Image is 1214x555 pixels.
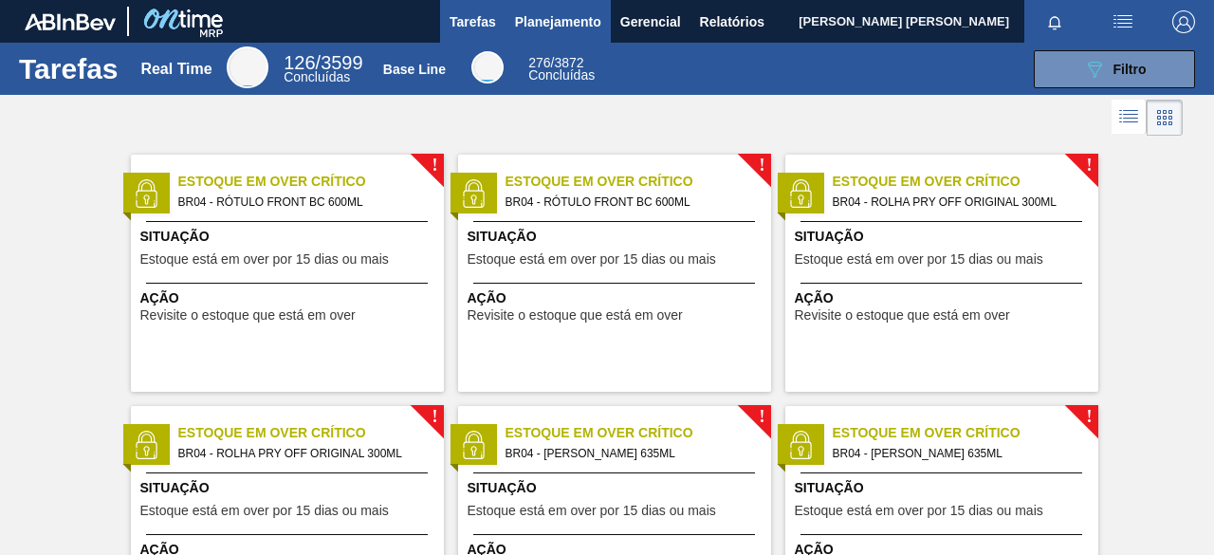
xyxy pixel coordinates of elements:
[468,478,766,498] span: Situação
[1113,62,1147,77] span: Filtro
[468,227,766,247] span: Situação
[383,62,446,77] div: Base Line
[795,504,1043,518] span: Estoque está em over por 15 dias ou mais
[1112,10,1134,33] img: userActions
[132,179,160,208] img: status
[450,10,496,33] span: Tarefas
[178,423,444,443] span: Estoque em Over Crítico
[140,252,389,267] span: Estoque está em over por 15 dias ou mais
[700,10,764,33] span: Relatórios
[284,52,362,73] span: / 3599
[528,57,595,82] div: Base Line
[468,504,716,518] span: Estoque está em over por 15 dias ou mais
[432,410,437,424] span: !
[459,179,487,208] img: status
[620,10,681,33] span: Gerencial
[506,443,756,464] span: BR04 - GARRAFA AMBAR 635ML
[795,288,1094,308] span: Ação
[528,55,550,70] span: 276
[795,308,1010,323] span: Revisite o estoque que está em over
[833,172,1098,192] span: Estoque em Over Crítico
[178,172,444,192] span: Estoque em Over Crítico
[515,10,601,33] span: Planejamento
[506,172,771,192] span: Estoque em Over Crítico
[227,46,268,88] div: Real Time
[468,252,716,267] span: Estoque está em over por 15 dias ou mais
[140,227,439,247] span: Situação
[833,192,1083,213] span: BR04 - ROLHA PRY OFF ORIGINAL 300ML
[140,288,439,308] span: Ação
[284,69,350,84] span: Concluídas
[786,431,815,459] img: status
[140,61,212,78] div: Real Time
[284,52,315,73] span: 126
[759,410,764,424] span: !
[759,158,764,173] span: !
[140,478,439,498] span: Situação
[1024,9,1085,35] button: Notificações
[795,227,1094,247] span: Situação
[178,192,429,213] span: BR04 - RÓTULO FRONT BC 600ML
[19,58,119,80] h1: Tarefas
[140,504,389,518] span: Estoque está em over por 15 dias ou mais
[1034,50,1195,88] button: Filtro
[1147,100,1183,136] div: Visão em Cards
[833,443,1083,464] span: BR04 - GARRAFA AMBAR 635ML
[786,179,815,208] img: status
[468,288,766,308] span: Ação
[1172,10,1195,33] img: Logout
[1086,410,1092,424] span: !
[459,431,487,459] img: status
[795,252,1043,267] span: Estoque está em over por 15 dias ou mais
[140,308,356,323] span: Revisite o estoque que está em over
[528,55,583,70] span: / 3872
[432,158,437,173] span: !
[833,423,1098,443] span: Estoque em Over Crítico
[471,51,504,83] div: Base Line
[1086,158,1092,173] span: !
[506,423,771,443] span: Estoque em Over Crítico
[795,478,1094,498] span: Situação
[506,192,756,213] span: BR04 - RÓTULO FRONT BC 600ML
[284,55,362,83] div: Real Time
[25,13,116,30] img: TNhmsLtSVTkK8tSr43FrP2fwEKptu5GPRR3wAAAABJRU5ErkJggg==
[528,67,595,83] span: Concluídas
[468,308,683,323] span: Revisite o estoque que está em over
[132,431,160,459] img: status
[178,443,429,464] span: BR04 - ROLHA PRY OFF ORIGINAL 300ML
[1112,100,1147,136] div: Visão em Lista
